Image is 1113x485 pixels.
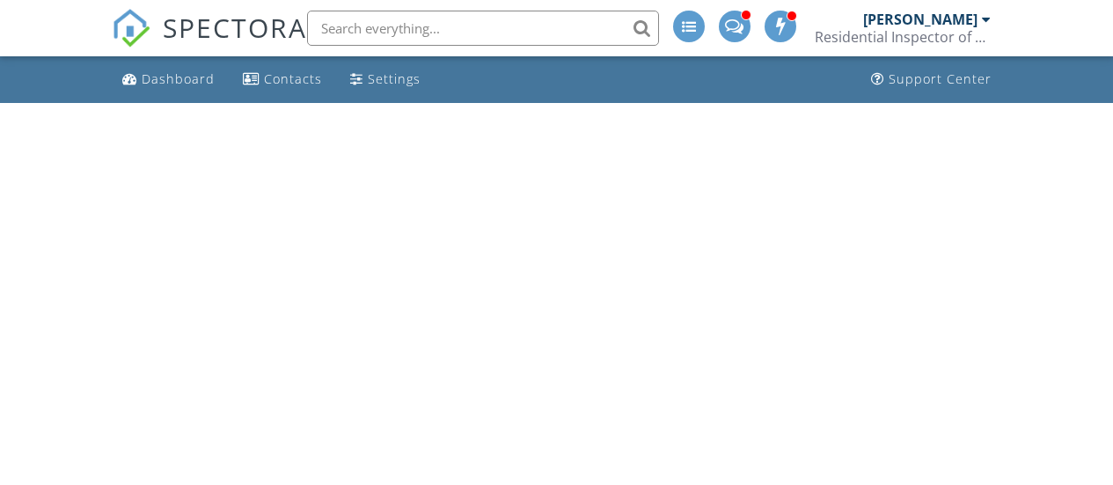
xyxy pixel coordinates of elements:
img: The Best Home Inspection Software - Spectora [112,9,150,48]
a: Contacts [236,63,329,96]
input: Search everything... [307,11,659,46]
div: Residential Inspector of America [815,28,991,46]
span: SPECTORA [163,9,307,46]
div: Settings [368,70,421,87]
a: Support Center [864,63,999,96]
a: SPECTORA [112,24,307,61]
div: [PERSON_NAME] [863,11,978,28]
div: Contacts [264,70,322,87]
a: Settings [343,63,428,96]
a: Dashboard [115,63,222,96]
div: Support Center [889,70,992,87]
div: Dashboard [142,70,215,87]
